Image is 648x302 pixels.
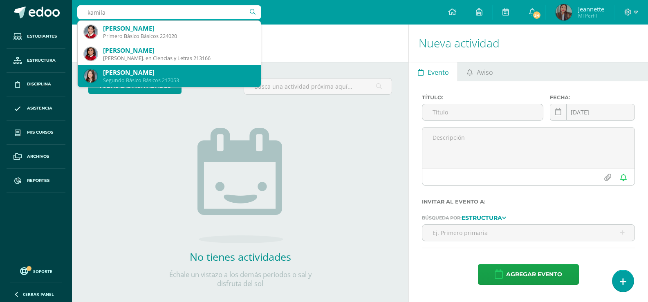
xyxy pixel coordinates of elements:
[478,264,579,285] button: Agregar evento
[7,145,65,169] a: Archivos
[159,250,322,264] h2: No tienes actividades
[556,4,572,20] img: e0e3018be148909e9b9cf69bbfc1c52d.png
[422,104,543,120] input: Título
[506,264,562,284] span: Agregar evento
[422,94,543,101] label: Título:
[422,215,462,221] span: Búsqueda por:
[532,11,541,20] span: 34
[7,25,65,49] a: Estudiantes
[27,33,57,40] span: Estudiantes
[7,169,65,193] a: Reportes
[103,68,254,77] div: [PERSON_NAME]
[27,177,49,184] span: Reportes
[462,214,502,221] strong: Estructura
[462,215,506,220] a: Estructura
[103,55,254,62] div: [PERSON_NAME]. en Ciencias y Letras 213166
[422,225,635,241] input: Ej. Primero primaria
[550,94,635,101] label: Fecha:
[550,104,635,120] input: Fecha de entrega
[33,268,52,274] span: Soporte
[477,63,493,82] span: Aviso
[27,57,56,64] span: Estructura
[77,5,261,19] input: Busca un usuario...
[103,77,254,84] div: Segundo Básico Básicos 217053
[103,46,254,55] div: [PERSON_NAME]
[10,265,62,276] a: Soporte
[84,25,97,38] img: df0271ff297af68c87ea5917336d0380.png
[103,24,254,33] div: [PERSON_NAME]
[244,78,392,94] input: Busca una actividad próxima aquí...
[578,5,604,13] span: Jeannette
[428,63,449,82] span: Evento
[419,25,638,62] h1: Nueva actividad
[458,62,502,81] a: Aviso
[7,96,65,121] a: Asistencia
[422,199,635,205] label: Invitar al evento a:
[27,81,51,87] span: Disciplina
[7,49,65,73] a: Estructura
[84,69,97,83] img: 4d4cd327770493201640ac408f679033.png
[27,153,49,160] span: Archivos
[23,291,54,297] span: Cerrar panel
[409,62,457,81] a: Evento
[578,12,604,19] span: Mi Perfil
[7,121,65,145] a: Mis cursos
[159,270,322,288] p: Échale un vistazo a los demás períodos o sal y disfruta del sol
[27,105,52,112] span: Asistencia
[27,129,53,136] span: Mis cursos
[197,128,283,243] img: no_activities.png
[84,47,97,60] img: f2f1444c7bd181d52c1d898ae68cef1f.png
[103,33,254,40] div: Primero Básico Básicos 224020
[7,73,65,97] a: Disciplina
